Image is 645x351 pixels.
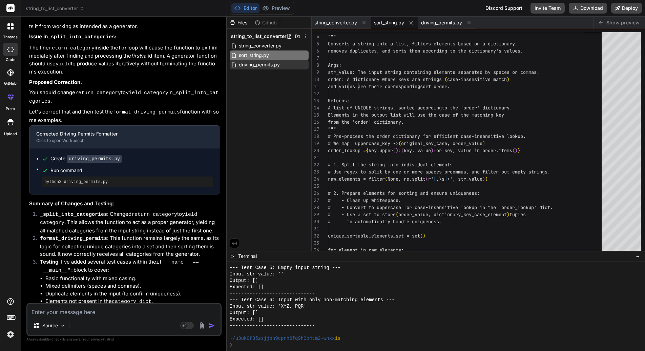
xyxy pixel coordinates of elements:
[6,57,15,63] label: code
[328,197,401,203] span: # - Clean up whitespace.
[398,140,401,146] span: (
[4,131,17,137] label: Upload
[425,176,428,182] span: (
[227,19,252,26] div: Files
[393,147,396,153] span: (
[328,147,366,153] span: order_lookup =
[49,45,95,51] code: return category
[45,282,220,290] li: Mixed delimiters (spaces and commas).
[312,197,319,204] div: 27
[230,271,284,277] span: Input str_value: ''
[45,275,220,283] li: Basic functionality with mixed casing.
[35,234,220,258] li: : This function remains largely the same, as its logic for collecting unique categories into a se...
[442,69,539,75] span: ments separated by spaces or commas.
[312,247,319,254] div: 34
[431,147,434,153] span: )
[421,19,462,26] span: driving_permits.py
[401,140,482,146] span: original_key_case, order_value
[29,44,220,76] p: The line inside the loop will cause the function to exit immediately after finding and processing...
[312,175,319,183] div: 24
[482,140,485,146] span: )
[36,130,202,137] div: Corrected Driving Permits Formatter
[48,34,115,40] code: _split_into_categories
[434,147,512,153] span: for key, value in order.items
[40,212,107,218] code: _split_into_categories
[29,33,117,40] strong: Issue in :
[312,83,319,90] div: 11
[312,69,319,76] div: 9
[328,83,420,89] span: and values are their corresponding
[230,290,315,297] span: ------------------------------
[636,253,640,260] span: −
[312,218,319,225] div: 30
[606,19,640,26] span: Show preview
[453,204,553,210] span: ve lookup in the 'order_lookup' dict.
[113,109,180,115] code: format_driving_permits
[328,247,404,253] span: for element in raw_elements:
[230,342,233,348] span: ❯
[328,190,453,196] span: # 2. Prepare elements for sorting and ensure u
[481,3,526,14] div: Discord Support
[442,105,512,111] span: to the 'order' dictionary.
[328,162,453,168] span: # 1. Split the string into individual elements
[198,322,206,330] img: attachment
[50,167,213,174] span: Run command
[60,323,66,329] img: Pick Models
[252,19,280,26] div: Github
[45,290,220,298] li: Duplicate elements in the input (to confirm uniqueness).
[512,147,515,153] span: (
[312,204,319,211] div: 28
[230,303,307,310] span: Input str_value: 'XYZ, PQR'
[328,176,385,182] span: raw_elements = filter
[312,140,319,147] div: 19
[42,322,58,329] p: Source
[230,310,258,316] span: Output: []
[312,97,319,104] div: 13
[453,162,455,168] span: .
[312,33,319,40] div: 4
[56,61,71,67] code: yield
[45,297,220,306] li: Elements not present in the .
[420,233,423,239] span: (
[328,169,450,175] span: # Use regex to split by one or more spaces or
[208,322,215,329] img: icon
[328,105,442,111] span: A list of UNIQUE strings, sorted according
[40,259,58,265] strong: Testing
[230,277,258,284] span: Output: []
[230,316,264,323] span: Expected: []
[312,161,319,168] div: 22
[436,176,444,182] span: ,\s
[312,119,319,126] div: 16
[312,154,319,161] div: 21
[328,219,442,225] span: # to automatically handle uniqueness.
[434,176,436,182] span: [
[29,90,219,104] code: _split_into_categories
[312,104,319,111] div: 14
[328,41,453,47] span: Converts a string into a list, filters element
[444,76,447,82] span: (
[312,211,319,218] div: 29
[404,147,431,153] span: key, value
[482,176,485,182] span: )
[398,211,507,218] span: order_value, dictionary_key_case_element
[230,265,340,271] span: --- Test Case 5: Empty input string ---
[388,176,425,182] span: None, re.split
[29,126,209,148] button: Corrected Driving Permits FormatterClick to open Workbench
[328,48,453,54] span: removes duplicates, and sorts them according t
[447,176,482,182] span: +', str_value
[50,155,122,162] div: Create
[328,76,442,82] span: order: A dictionary where keys are strings
[442,112,504,118] span: ase of the matching key
[238,42,282,50] span: string_converter.py
[29,89,220,105] p: You should change to in .
[131,53,141,59] em: first
[450,169,550,175] span: commas, and filter out empty strings.
[611,3,642,14] button: Deploy
[328,69,442,75] span: str_value: The input string containing ele
[312,240,319,247] div: 33
[26,336,222,343] p: Always double-check its answers. Your in Bind
[530,3,565,14] button: Invite Team
[423,233,425,239] span: )
[569,3,607,14] button: Download
[453,41,518,47] span: s based on a dictionary,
